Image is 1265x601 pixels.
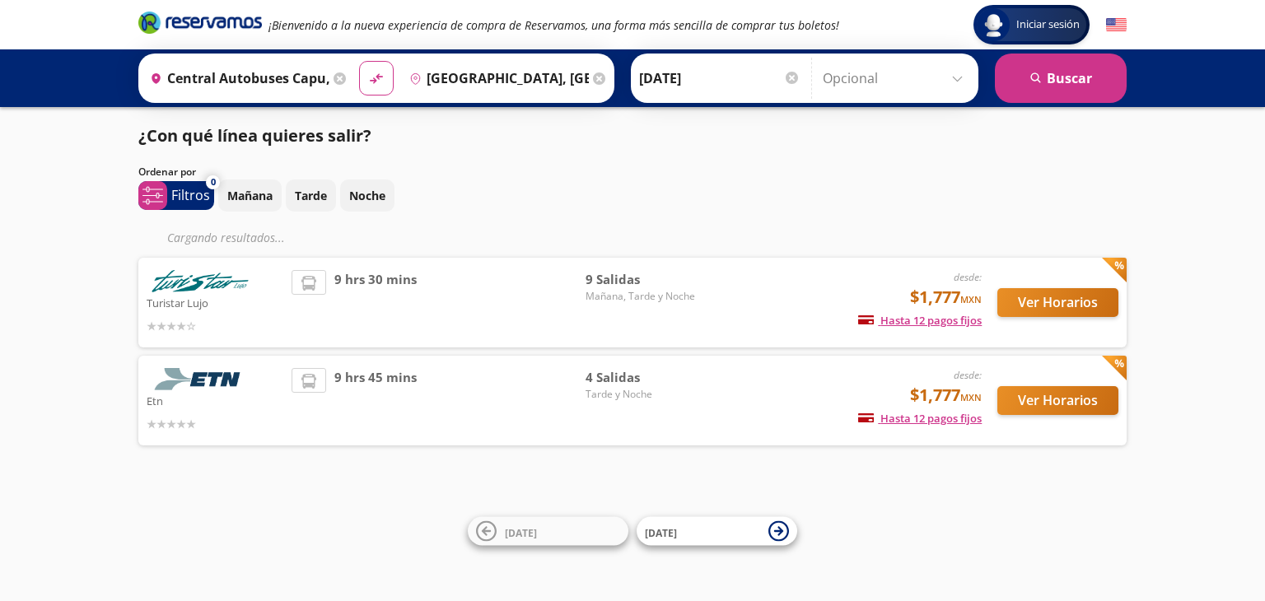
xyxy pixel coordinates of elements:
[586,270,701,289] span: 9 Salidas
[138,10,262,40] a: Brand Logo
[645,525,677,539] span: [DATE]
[167,230,285,245] em: Cargando resultados ...
[505,525,537,539] span: [DATE]
[268,17,839,33] em: ¡Bienvenido a la nueva experiencia de compra de Reservamos, una forma más sencilla de comprar tus...
[147,270,254,292] img: Turistar Lujo
[143,58,329,99] input: Buscar Origen
[403,58,589,99] input: Buscar Destino
[211,175,216,189] span: 0
[586,368,701,387] span: 4 Salidas
[468,517,628,546] button: [DATE]
[171,185,210,205] p: Filtros
[334,368,417,433] span: 9 hrs 45 mins
[227,187,273,204] p: Mañana
[147,390,283,410] p: Etn
[286,179,336,212] button: Tarde
[960,293,982,305] small: MXN
[1106,15,1127,35] button: English
[997,288,1118,317] button: Ver Horarios
[960,391,982,403] small: MXN
[218,179,282,212] button: Mañana
[823,58,970,99] input: Opcional
[147,368,254,390] img: Etn
[997,386,1118,415] button: Ver Horarios
[586,289,701,304] span: Mañana, Tarde y Noche
[334,270,417,335] span: 9 hrs 30 mins
[910,383,982,408] span: $1,777
[858,411,982,426] span: Hasta 12 pagos fijos
[954,368,982,382] em: desde:
[586,387,701,402] span: Tarde y Noche
[147,292,283,312] p: Turistar Lujo
[1010,16,1086,33] span: Iniciar sesión
[138,181,214,210] button: 0Filtros
[639,58,801,99] input: Elegir Fecha
[349,187,385,204] p: Noche
[295,187,327,204] p: Tarde
[138,165,196,179] p: Ordenar por
[637,517,797,546] button: [DATE]
[910,285,982,310] span: $1,777
[995,54,1127,103] button: Buscar
[340,179,394,212] button: Noche
[138,123,371,148] p: ¿Con qué línea quieres salir?
[138,10,262,35] i: Brand Logo
[858,313,982,328] span: Hasta 12 pagos fijos
[954,270,982,284] em: desde:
